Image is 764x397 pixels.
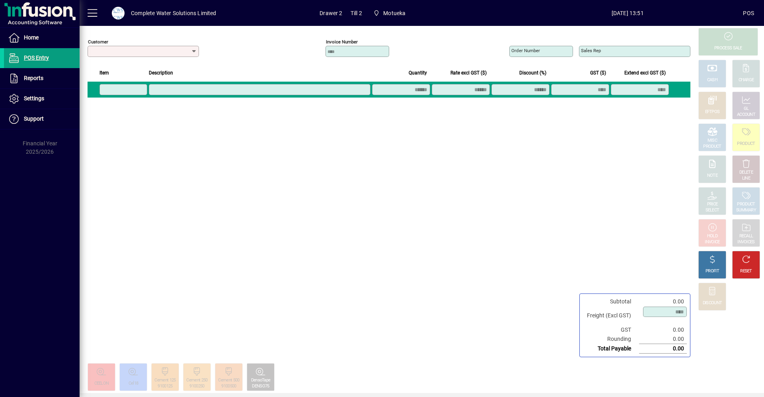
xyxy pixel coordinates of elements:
div: 9100500 [221,383,236,389]
mat-label: Sales rep [581,48,601,53]
div: Cel18 [129,381,138,387]
span: Discount (%) [519,68,546,77]
span: Till 2 [351,7,362,20]
div: SUMMARY [736,207,756,213]
div: MISC [707,138,717,144]
div: GL [744,106,749,112]
span: Item [99,68,109,77]
span: Rate excl GST ($) [450,68,487,77]
div: PROCESS SALE [714,45,742,51]
td: Subtotal [583,297,639,306]
div: PRODUCT [703,144,721,150]
td: 0.00 [639,344,687,354]
div: LINE [742,176,750,182]
div: EFTPOS [705,109,720,115]
span: Settings [24,95,44,102]
div: DENSO75 [252,383,269,389]
a: Settings [4,89,80,109]
td: 0.00 [639,325,687,334]
a: Home [4,28,80,48]
div: POS [743,7,754,20]
mat-label: Customer [88,39,108,45]
button: Profile [105,6,131,20]
span: Home [24,34,39,41]
div: Cement 125 [154,377,175,383]
td: Total Payable [583,344,639,354]
div: CASH [707,77,717,83]
td: GST [583,325,639,334]
td: Rounding [583,334,639,344]
td: 0.00 [639,297,687,306]
div: INVOICES [737,239,754,245]
span: Reports [24,75,43,81]
td: 0.00 [639,334,687,344]
span: GST ($) [590,68,606,77]
div: HOLD [707,233,717,239]
div: ACCOUNT [737,112,755,118]
div: PRODUCT [737,201,755,207]
div: RECALL [739,233,753,239]
div: DELETE [739,170,753,176]
div: CHARGE [739,77,754,83]
div: 9100125 [158,383,172,389]
div: RESET [740,268,752,274]
span: Motueka [383,7,405,20]
div: CEELON [94,381,109,387]
span: POS Entry [24,55,49,61]
mat-label: Order number [511,48,540,53]
div: Cement 250 [186,377,207,383]
a: Support [4,109,80,129]
span: Drawer 2 [320,7,342,20]
div: PRODUCT [737,141,755,147]
mat-label: Invoice number [326,39,358,45]
div: DISCOUNT [703,300,722,306]
div: SELECT [706,207,719,213]
div: PROFIT [706,268,719,274]
div: DensoTape [251,377,271,383]
div: PRICE [707,201,718,207]
div: Complete Water Solutions Limited [131,7,216,20]
span: Motueka [370,6,409,20]
span: Description [149,68,173,77]
div: Cement 500 [218,377,239,383]
a: Reports [4,68,80,88]
div: INVOICE [705,239,719,245]
span: Extend excl GST ($) [624,68,666,77]
div: NOTE [707,173,717,179]
span: [DATE] 13:51 [512,7,743,20]
td: Freight (Excl GST) [583,306,639,325]
span: Support [24,115,44,122]
div: 9100250 [189,383,204,389]
span: Quantity [409,68,427,77]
